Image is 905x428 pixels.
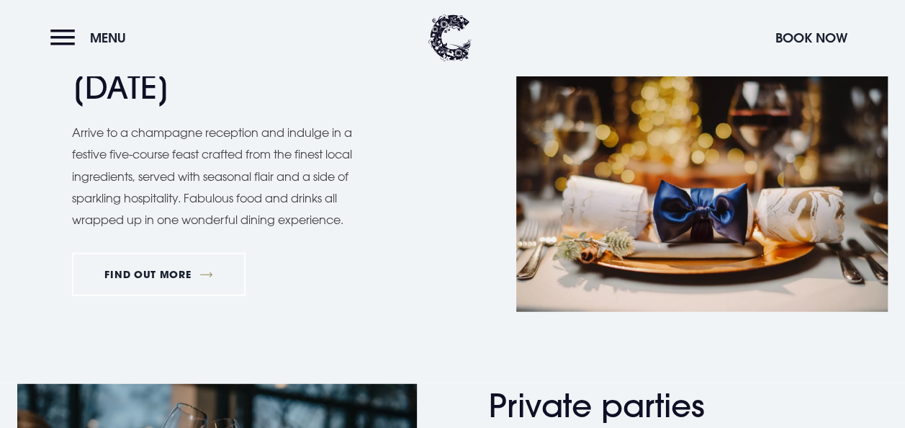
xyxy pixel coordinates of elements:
[90,30,126,46] span: Menu
[428,14,472,61] img: Clandeboye Lodge
[72,122,367,231] p: Arrive to a champagne reception and indulge in a festive five-course feast crafted from the fines...
[72,253,246,296] a: FIND OUT MORE
[72,68,353,107] h2: [DATE]
[516,64,888,312] img: Christmas Hotel in Northern Ireland
[489,387,770,425] h2: Private parties
[768,22,855,53] button: Book Now
[50,22,133,53] button: Menu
